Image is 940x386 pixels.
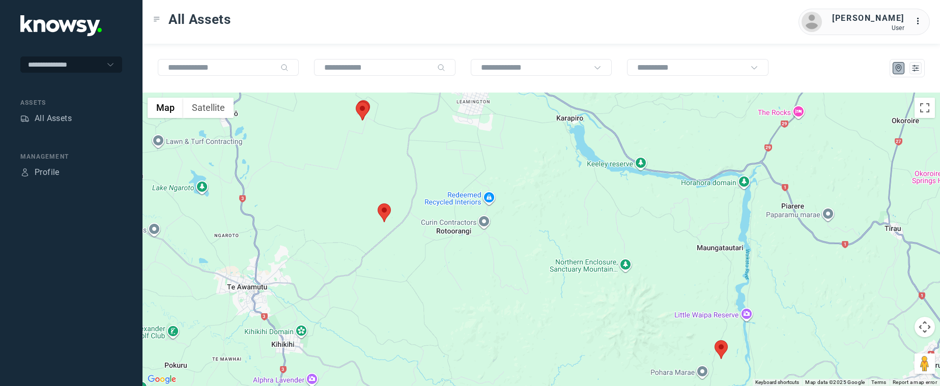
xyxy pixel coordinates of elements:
button: Map camera controls [915,317,935,337]
a: ProfileProfile [20,166,60,179]
span: Map data ©2025 Google [805,379,865,385]
div: User [832,24,904,32]
a: Open this area in Google Maps (opens a new window) [145,373,179,386]
button: Show street map [148,98,183,118]
img: Application Logo [20,15,102,36]
div: Search [437,64,445,72]
div: : [915,15,927,27]
span: All Assets [168,10,231,28]
a: AssetsAll Assets [20,112,72,125]
button: Keyboard shortcuts [755,379,799,386]
button: Drag Pegman onto the map to open Street View [915,353,935,374]
div: Profile [20,168,30,177]
div: Profile [35,166,60,179]
tspan: ... [915,17,925,25]
div: Map [894,64,903,73]
div: All Assets [35,112,72,125]
div: Toggle Menu [153,16,160,23]
div: : [915,15,927,29]
div: Management [20,152,122,161]
a: Report a map error [893,379,937,385]
div: Assets [20,98,122,107]
button: Show satellite imagery [183,98,234,118]
div: List [911,64,920,73]
div: Search [280,64,289,72]
a: Terms [871,379,887,385]
button: Toggle fullscreen view [915,98,935,118]
img: avatar.png [802,12,822,32]
img: Google [145,373,179,386]
div: Assets [20,114,30,123]
div: [PERSON_NAME] [832,12,904,24]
